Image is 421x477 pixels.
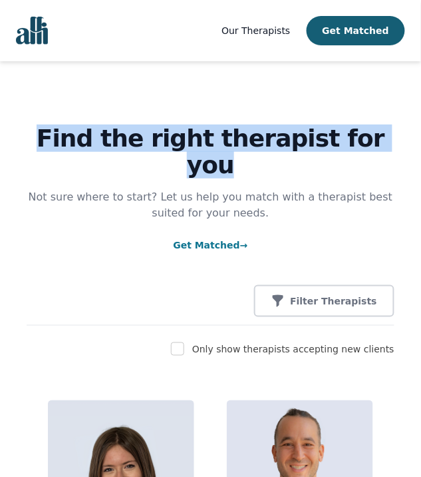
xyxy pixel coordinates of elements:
a: Get Matched [173,240,247,250]
button: Filter Therapists [254,285,394,317]
a: Our Therapists [221,23,290,39]
p: Filter Therapists [290,294,377,308]
img: alli logo [16,17,48,45]
span: → [240,240,248,250]
button: Get Matched [307,16,405,45]
label: Only show therapists accepting new clients [192,344,394,355]
h1: Find the right therapist for you [27,125,394,179]
p: Not sure where to start? Let us help you match with a therapist best suited for your needs. [27,189,394,221]
span: Our Therapists [221,25,290,36]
